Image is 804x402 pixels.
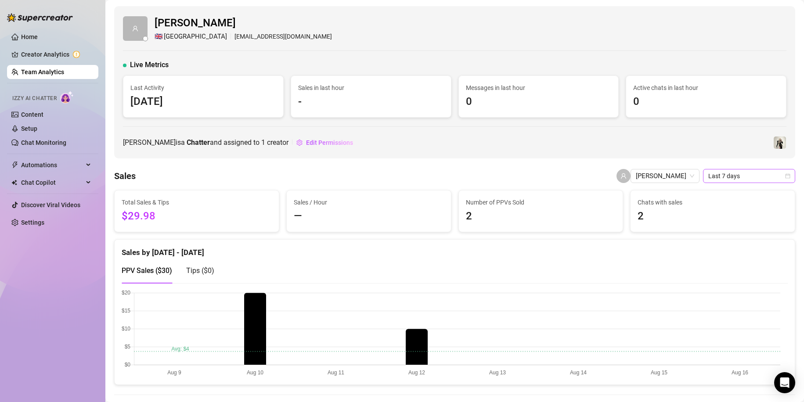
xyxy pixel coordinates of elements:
span: 2 [466,208,616,225]
b: Chatter [187,138,210,147]
a: Creator Analytics exclamation-circle [21,47,91,61]
span: Chats with sales [638,197,788,207]
span: Last Activity [130,83,276,93]
span: — [294,208,444,225]
a: Settings [21,219,44,226]
button: Edit Permissions [296,136,353,150]
span: PPV Sales ( $30 ) [122,266,172,275]
div: [EMAIL_ADDRESS][DOMAIN_NAME] [155,32,332,42]
span: Total Sales & Tips [122,197,272,207]
span: - [298,93,444,110]
span: user [132,25,138,32]
a: Chat Monitoring [21,139,66,146]
span: thunderbolt [11,162,18,169]
img: Chat Copilot [11,179,17,186]
span: Number of PPVs Sold [466,197,616,207]
span: 2 [638,208,788,225]
div: Sales by [DATE] - [DATE] [122,240,788,258]
span: Chat Copilot [21,176,83,190]
span: Messages in last hour [466,83,612,93]
span: Active chats in last hour [633,83,779,93]
a: Setup [21,125,37,132]
span: Tips ( $0 ) [186,266,214,275]
a: Content [21,111,43,118]
img: AI Chatter [60,91,74,104]
h4: Sales [114,170,136,182]
span: Sales / Hour [294,197,444,207]
span: Izzy AI Chatter [12,94,57,103]
span: $29.98 [122,208,272,225]
span: Edit Permissions [306,139,353,146]
span: [PERSON_NAME] is a and assigned to creator [123,137,288,148]
span: Last 7 days [708,169,790,183]
span: [GEOGRAPHIC_DATA] [164,32,227,42]
span: Sales in last hour [298,83,444,93]
a: Discover Viral Videos [21,201,80,208]
div: Open Intercom Messenger [774,372,795,393]
span: Live Metrics [130,60,169,70]
span: [DATE] [130,93,276,110]
span: Automations [21,158,83,172]
span: Sarah [636,169,694,183]
img: logo-BBDzfeDw.svg [7,13,73,22]
img: Runa [774,136,786,149]
span: 0 [633,93,779,110]
span: [PERSON_NAME] [155,15,332,32]
span: 🇬🇧 [155,32,163,42]
span: setting [296,140,303,146]
span: user [620,173,627,179]
a: Home [21,33,38,40]
span: calendar [785,173,790,179]
span: 0 [466,93,612,110]
span: 1 [261,138,265,147]
a: Team Analytics [21,68,64,75]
